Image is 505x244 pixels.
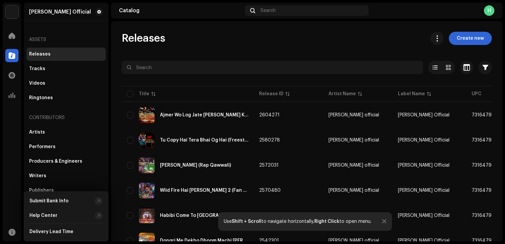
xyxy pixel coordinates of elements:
[27,209,105,222] re-m-nav-item: Help Center
[329,113,387,117] span: Dj hashim official
[139,91,149,97] div: Title
[119,8,242,13] div: Catalog
[160,238,249,243] div: Dongri Me Dekho Dhoom Machi Dada Rehman Ki Shadi Rachi
[26,77,106,90] re-m-nav-item: Videos
[329,238,379,243] div: [PERSON_NAME] official
[26,62,106,75] re-m-nav-item: Tracks
[329,163,387,168] span: Dj hashim official
[26,91,106,104] re-m-nav-item: Ringtones
[26,169,106,183] re-m-nav-item: Writers
[398,91,425,97] div: Label Name
[29,9,91,15] div: Dj Hashim Official
[26,126,106,139] re-m-nav-item: Artists
[259,188,281,193] span: 2570480
[398,113,449,117] span: DJ Hashim Official
[160,113,249,117] div: Ajmer Wo Log Jate Hai Jin Ko Khwaja Bulate Hai (Khwaja Gareeb Nawaz Qawwali)
[27,225,105,238] re-m-nav-item: Delivery Lead Time
[26,48,106,61] re-m-nav-item: Releases
[329,238,387,243] span: Dj hashim official
[29,130,45,135] div: Artists
[398,213,449,218] span: DJ Hashim Official
[29,173,46,179] div: Writers
[139,183,155,198] img: c8e4bc4e-e4e9-4e98-bdd6-d41b322d134a
[329,188,387,193] span: Dj hashim official
[122,32,165,45] span: Releases
[398,238,449,243] span: DJ Hashim Official
[26,140,106,153] re-m-nav-item: Performers
[160,163,231,168] div: Makhdoom Shah Baba Bolo (Rap Qawwali)
[139,208,155,224] img: 8d69b04d-6301-453e-ae61-0fec685e84f4
[29,81,45,86] div: Videos
[160,138,249,142] div: Tu Copy Hai Tera Bhai Og Hai (Freestyle Attitude Rap)
[5,5,19,19] img: de0d2825-999c-4937-b35a-9adca56ee094
[232,219,261,224] strong: Shift + Scroll
[398,138,449,142] span: DJ Hashim Official
[329,138,379,142] div: [PERSON_NAME] official
[139,132,155,148] img: acda088c-d6c7-453b-b0b0-a0f9cc0c9458
[29,229,73,234] div: Delivery Lead Time
[29,159,82,164] div: Producers & Engineers
[449,32,492,45] button: Create new
[224,219,371,224] div: Use to navigate horizontally, to open menu.
[29,95,53,101] div: Ringtones
[259,163,279,168] span: 2572031
[457,32,484,45] span: Create new
[160,188,249,193] div: Wlid Fire Hai Mai Pushpa 2 (Fan Made Dialogue)
[329,138,387,142] span: Dj hashim official
[29,213,58,218] div: Help Center
[26,110,106,126] re-a-nav-header: Contributors
[139,157,155,173] img: ffd761c0-83bb-451c-9a91-2c3e1e64af32
[329,113,379,117] div: [PERSON_NAME] official
[139,107,155,123] img: fb9678c8-54a8-4177-beef-7b4ab08d0365
[259,138,280,142] span: 2580278
[29,188,54,193] div: Publishers
[29,144,56,149] div: Performers
[259,238,279,243] span: 2542301
[329,163,379,168] div: [PERSON_NAME] official
[259,113,280,117] span: 2604271
[329,91,356,97] div: Artist Name
[314,219,339,224] strong: Right Click
[260,8,276,13] span: Search
[259,91,284,97] div: Release ID
[29,66,45,71] div: Tracks
[398,188,449,193] span: DJ Hashim Official
[26,32,106,48] re-a-nav-header: Assets
[160,213,246,218] div: Habibi Come To Saudi Arabia
[122,61,423,74] input: Search
[484,5,494,16] div: H
[329,188,379,193] div: [PERSON_NAME] official
[29,198,68,204] div: Submit Bank Info
[398,163,449,168] span: DJ Hashim Official
[26,184,106,197] re-m-nav-item: Publishers
[26,155,106,168] re-m-nav-item: Producers & Engineers
[29,52,51,57] div: Releases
